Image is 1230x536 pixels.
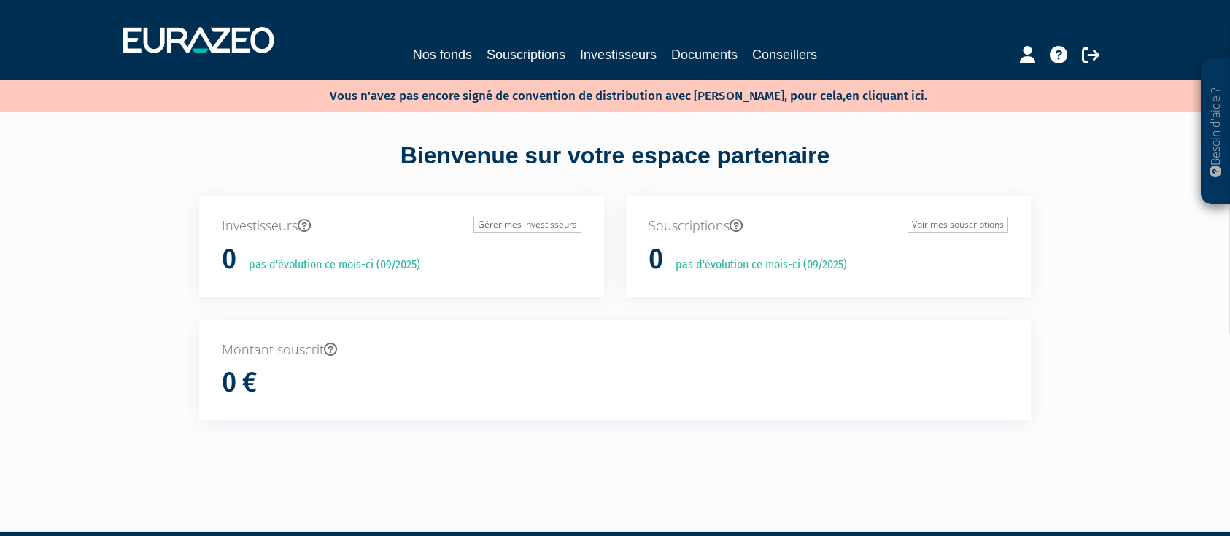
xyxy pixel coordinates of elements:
[123,27,274,53] img: 1732889491-logotype_eurazeo_blanc_rvb.png
[188,139,1042,196] div: Bienvenue sur votre espace partenaire
[222,217,581,236] p: Investisseurs
[908,217,1008,233] a: Voir mes souscriptions
[413,44,472,65] a: Nos fonds
[473,217,581,233] a: Gérer mes investisseurs
[649,244,663,275] h1: 0
[752,44,817,65] a: Conseillers
[222,341,1008,360] p: Montant souscrit
[487,44,565,65] a: Souscriptions
[671,44,738,65] a: Documents
[239,257,420,273] p: pas d'évolution ce mois-ci (09/2025)
[287,84,927,105] p: Vous n'avez pas encore signé de convention de distribution avec [PERSON_NAME], pour cela,
[222,368,257,398] h1: 0 €
[580,44,657,65] a: Investisseurs
[1207,66,1224,198] p: Besoin d'aide ?
[665,257,847,273] p: pas d'évolution ce mois-ci (09/2025)
[846,88,927,104] a: en cliquant ici.
[649,217,1008,236] p: Souscriptions
[222,244,236,275] h1: 0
